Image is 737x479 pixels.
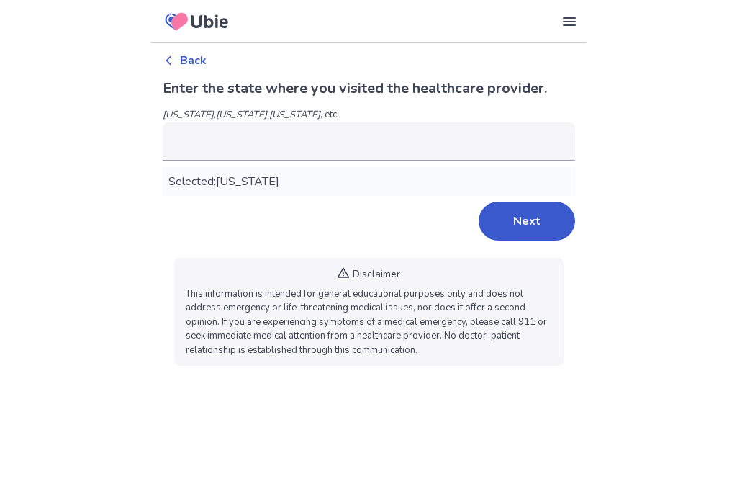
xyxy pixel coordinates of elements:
[180,52,207,69] p: Back
[163,108,320,121] i: [US_STATE] [US_STATE]
[479,202,575,241] button: Next
[216,108,267,121] i: [US_STATE]
[163,108,575,122] p: , etc.
[214,108,269,121] i: , ,
[186,287,552,358] p: This information is intended for general educational purposes only and does not address emergency...
[163,78,575,99] h2: Enter the state where you visited the healthcare provider.
[163,167,575,196] div: Selected: [US_STATE]
[353,267,400,282] p: Disclaimer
